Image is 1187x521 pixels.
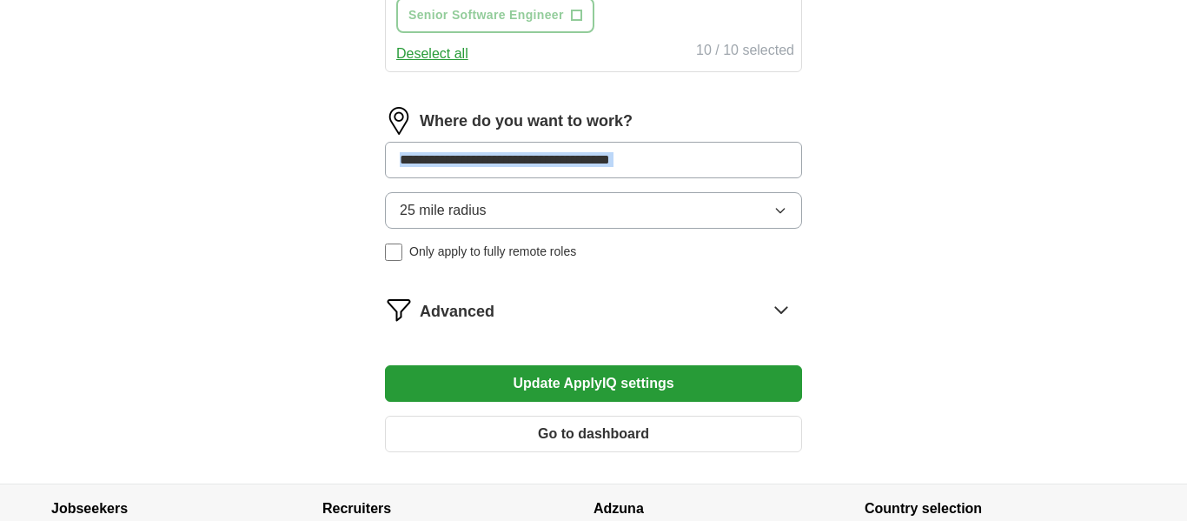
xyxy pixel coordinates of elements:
span: Senior Software Engineer [408,6,564,24]
span: Advanced [420,300,494,324]
label: Where do you want to work? [420,110,633,133]
span: Only apply to fully remote roles [409,243,576,261]
div: 10 / 10 selected [696,40,794,64]
button: Deselect all [396,43,468,64]
img: location.png [385,107,413,135]
img: filter [385,296,413,324]
input: Only apply to fully remote roles [385,244,402,261]
button: Go to dashboard [385,416,802,452]
button: Update ApplyIQ settings [385,365,802,402]
button: 25 mile radius [385,192,802,229]
span: 25 mile radius [400,200,487,221]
